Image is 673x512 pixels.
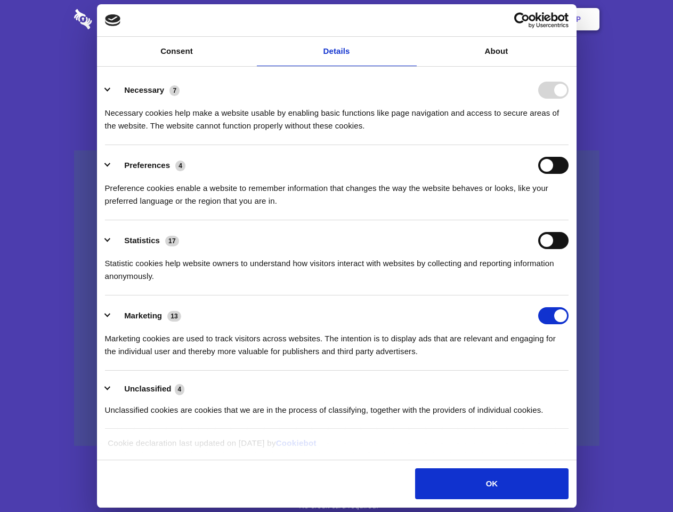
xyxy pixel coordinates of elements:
a: Cookiebot [276,438,317,447]
iframe: Drift Widget Chat Controller [620,459,660,499]
a: Wistia video thumbnail [74,150,599,446]
a: Contact [432,3,481,36]
a: About [417,37,577,66]
button: Marketing (13) [105,307,188,324]
img: logo [105,14,121,26]
span: 4 [175,161,185,171]
label: Statistics [124,236,160,245]
h1: Eliminate Slack Data Loss. [74,48,599,86]
div: Statistic cookies help website owners to understand how visitors interact with websites by collec... [105,249,569,283]
div: Unclassified cookies are cookies that we are in the process of classifying, together with the pro... [105,396,569,417]
span: 17 [165,236,179,246]
label: Necessary [124,85,164,94]
span: 7 [169,85,180,96]
button: Statistics (17) [105,232,186,249]
button: Preferences (4) [105,157,192,174]
span: 4 [175,384,185,395]
img: logo-wordmark-white-trans-d4663122ce5f474addd5e946df7df03e33cb6a1c49d2221995e7729f52c070b2.svg [74,9,165,29]
h4: Auto-redaction of sensitive data, encrypted data sharing and self-destructing private chats. Shar... [74,97,599,132]
a: Usercentrics Cookiebot - opens in a new window [475,12,569,28]
div: Cookie declaration last updated on [DATE] by [100,437,573,458]
label: Marketing [124,311,162,320]
div: Preference cookies enable a website to remember information that changes the way the website beha... [105,174,569,207]
label: Preferences [124,161,170,170]
a: Login [483,3,530,36]
a: Details [257,37,417,66]
button: Unclassified (4) [105,382,191,396]
button: OK [415,468,568,499]
a: Consent [97,37,257,66]
a: Pricing [313,3,359,36]
div: Marketing cookies are used to track visitors across websites. The intention is to display ads tha... [105,324,569,358]
button: Necessary (7) [105,82,187,99]
div: Necessary cookies help make a website usable by enabling basic functions like page navigation and... [105,99,569,132]
span: 13 [167,311,181,322]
